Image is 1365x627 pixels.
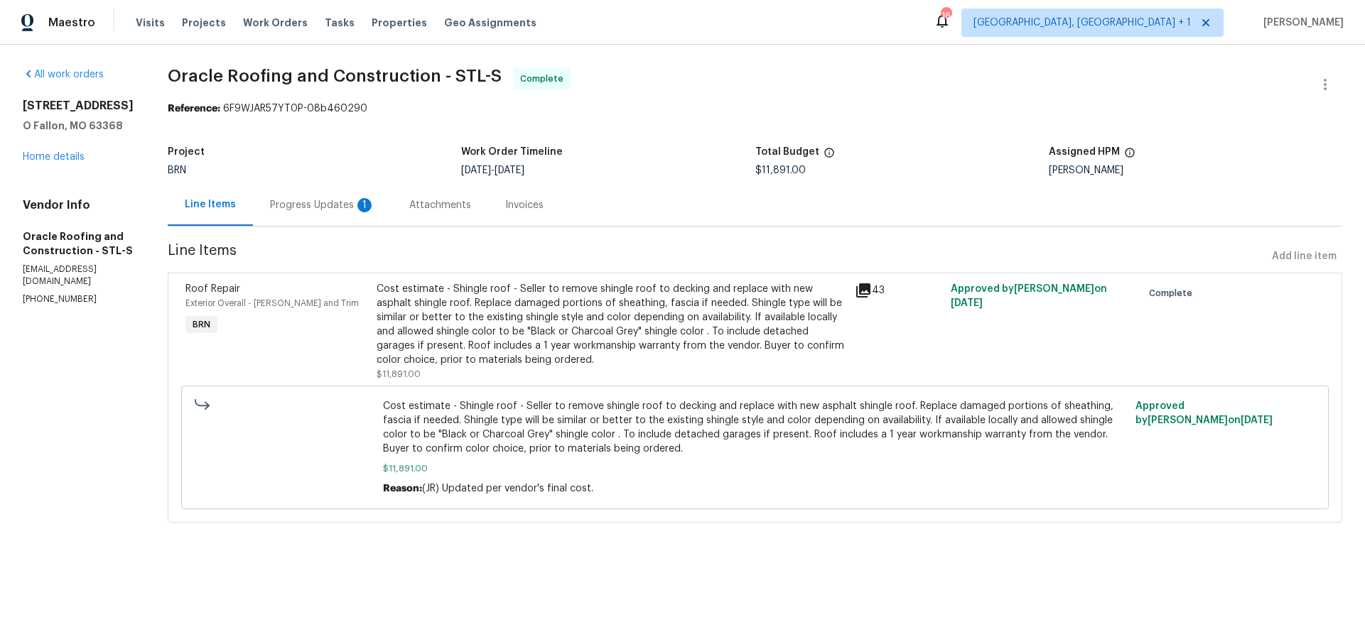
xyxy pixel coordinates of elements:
[168,67,502,84] span: Oracle Roofing and Construction - STL-S
[1241,415,1273,425] span: [DATE]
[23,119,134,133] h5: O Fallon, MO 63368
[383,399,1127,456] span: Cost estimate - Shingle roof - Seller to remove shingle roof to decking and replace with new asph...
[23,198,134,212] h4: Vendor Info
[187,317,216,332] span: BRN
[444,16,536,30] span: Geo Assignments
[168,102,1342,116] div: 6F9WJAR57YT0P-08b460290
[1049,165,1342,175] div: [PERSON_NAME]
[505,198,544,212] div: Invoices
[182,16,226,30] span: Projects
[377,370,421,378] span: $11,891.00
[23,229,134,258] h5: Oracle Roofing and Construction - STL-S
[168,244,1266,270] span: Line Items
[520,72,569,86] span: Complete
[23,99,134,113] h2: [STREET_ADDRESS]
[951,284,1107,308] span: Approved by [PERSON_NAME] on
[377,282,846,367] div: Cost estimate - Shingle roof - Seller to remove shingle roof to decking and replace with new asph...
[973,16,1191,30] span: [GEOGRAPHIC_DATA], [GEOGRAPHIC_DATA] + 1
[23,152,85,162] a: Home details
[168,147,205,157] h5: Project
[325,18,355,28] span: Tasks
[48,16,95,30] span: Maestro
[755,147,819,157] h5: Total Budget
[1149,286,1198,300] span: Complete
[461,165,524,175] span: -
[185,284,240,294] span: Roof Repair
[136,16,165,30] span: Visits
[409,198,471,212] div: Attachments
[168,165,186,175] span: BRN
[383,484,422,494] span: Reason:
[1135,401,1273,425] span: Approved by [PERSON_NAME] on
[185,197,236,212] div: Line Items
[422,484,593,494] span: (JR) Updated per vendor's final cost.
[461,147,563,157] h5: Work Order Timeline
[23,263,134,288] p: [EMAIL_ADDRESS][DOMAIN_NAME]
[243,16,308,30] span: Work Orders
[495,165,524,175] span: [DATE]
[372,16,427,30] span: Properties
[951,298,983,308] span: [DATE]
[23,293,134,305] p: [PHONE_NUMBER]
[1124,147,1135,165] span: The hpm assigned to this work order.
[941,9,951,23] div: 16
[357,198,372,212] div: 1
[1049,147,1120,157] h5: Assigned HPM
[755,165,806,175] span: $11,891.00
[461,165,491,175] span: [DATE]
[855,282,942,299] div: 43
[383,462,1127,476] span: $11,891.00
[185,299,359,307] span: Exterior Overall - [PERSON_NAME] and Trim
[23,70,104,80] a: All work orders
[168,104,220,114] b: Reference:
[270,198,375,212] div: Progress Updates
[824,147,835,165] span: The total cost of line items that have been proposed by Opendoor. This sum includes line items th...
[1258,16,1344,30] span: [PERSON_NAME]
